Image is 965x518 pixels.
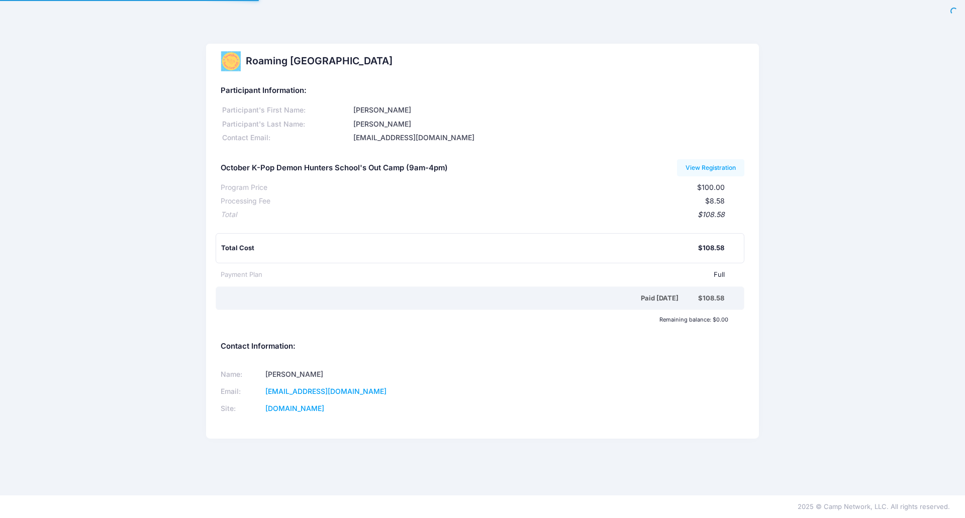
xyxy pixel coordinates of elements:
div: [PERSON_NAME] [352,105,745,116]
div: Contact Email: [221,133,352,143]
h2: Roaming [GEOGRAPHIC_DATA] [246,55,393,67]
a: View Registration [677,159,745,176]
a: [DOMAIN_NAME] [265,404,324,412]
div: $108.58 [698,243,724,253]
a: [EMAIL_ADDRESS][DOMAIN_NAME] [265,387,387,395]
h5: Contact Information: [221,342,744,351]
div: Total Cost [221,243,698,253]
h5: Participant Information: [221,86,744,95]
div: Total [221,210,237,220]
div: Participant's Last Name: [221,119,352,130]
div: Participant's First Name: [221,105,352,116]
div: Program Price [221,182,267,193]
td: Name: [221,366,262,383]
h5: October K-Pop Demon Hunters School's Out Camp (9am-4pm) [221,164,448,173]
td: Email: [221,383,262,400]
div: $108.58 [698,293,724,303]
td: [PERSON_NAME] [262,366,470,383]
div: [EMAIL_ADDRESS][DOMAIN_NAME] [352,133,745,143]
div: Payment Plan [221,270,262,280]
td: Site: [221,400,262,417]
div: Paid [DATE] [223,293,698,303]
div: Processing Fee [221,196,270,206]
div: Remaining balance: $0.00 [216,317,733,323]
div: Full [262,270,725,280]
div: [PERSON_NAME] [352,119,745,130]
span: $100.00 [697,183,725,191]
div: $8.58 [270,196,725,206]
div: $108.58 [237,210,725,220]
span: 2025 © Camp Network, LLC. All rights reserved. [798,502,950,510]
